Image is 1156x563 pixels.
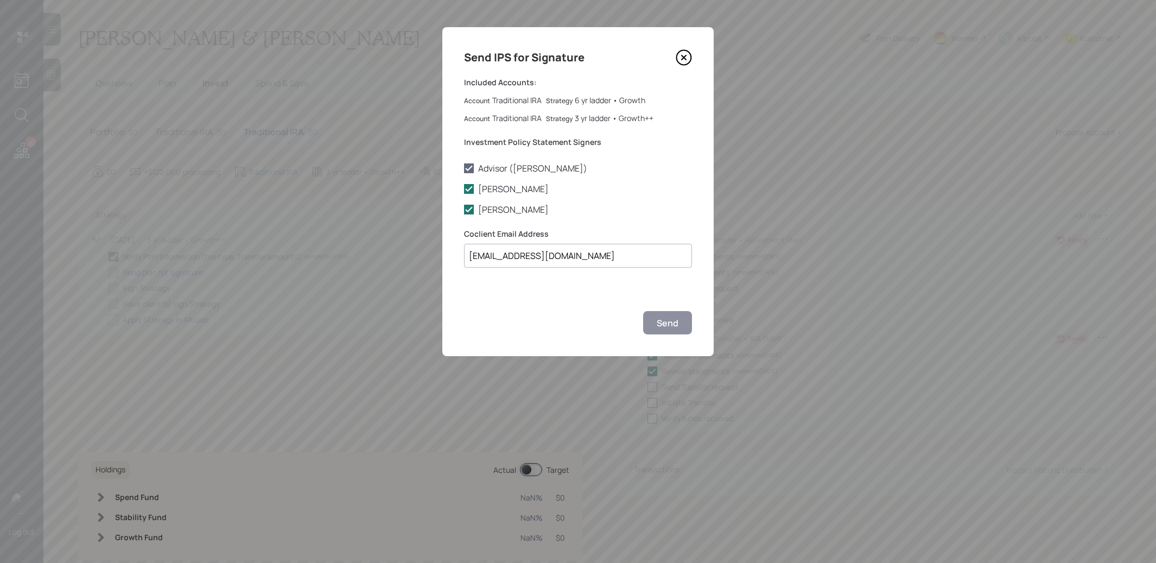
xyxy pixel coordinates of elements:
label: [PERSON_NAME] [464,204,692,216]
label: Strategy [546,97,573,106]
label: Strategy [546,115,573,124]
div: Traditional IRA [492,112,542,124]
div: 3 yr ladder • Growth++ [575,112,653,124]
label: Account [464,115,490,124]
label: Advisor ([PERSON_NAME]) [464,162,692,174]
label: Account [464,97,490,106]
label: Investment Policy Statement Signers [464,137,692,148]
label: Coclient Email Address [464,229,692,239]
div: Send [657,317,678,329]
label: Included Accounts: [464,77,692,88]
button: Send [643,311,692,334]
label: [PERSON_NAME] [464,183,692,195]
div: 6 yr ladder • Growth [575,94,645,106]
div: Traditional IRA [492,94,542,106]
h4: Send IPS for Signature [464,49,585,66]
